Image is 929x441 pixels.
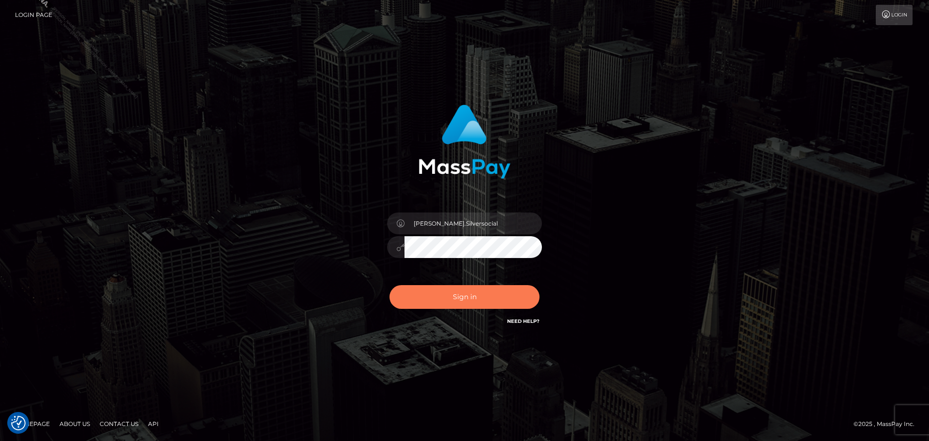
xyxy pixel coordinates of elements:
img: MassPay Login [419,105,510,179]
a: Login Page [15,5,52,25]
a: About Us [56,416,94,431]
a: Login [876,5,913,25]
button: Sign in [390,285,539,309]
img: Revisit consent button [11,416,26,430]
input: Username... [405,213,542,234]
a: Need Help? [507,318,539,324]
button: Consent Preferences [11,416,26,430]
a: Homepage [11,416,54,431]
a: API [144,416,163,431]
div: © 2025 , MassPay Inc. [854,419,922,429]
a: Contact Us [96,416,142,431]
